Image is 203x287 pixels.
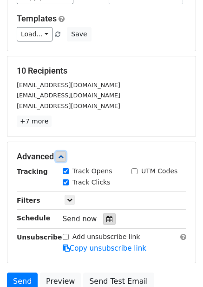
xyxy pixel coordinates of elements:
[72,232,140,242] label: Add unsubscribe link
[17,197,40,204] strong: Filters
[17,82,120,89] small: [EMAIL_ADDRESS][DOMAIN_NAME]
[17,233,62,241] strong: Unsubscribe
[63,215,97,223] span: Send now
[67,27,91,41] button: Save
[17,214,50,222] strong: Schedule
[17,27,52,41] a: Load...
[63,244,146,253] a: Copy unsubscribe link
[17,66,186,76] h5: 10 Recipients
[72,166,112,176] label: Track Opens
[17,116,52,127] a: +7 more
[17,102,120,109] small: [EMAIL_ADDRESS][DOMAIN_NAME]
[72,178,111,187] label: Track Clicks
[17,168,48,175] strong: Tracking
[17,92,120,99] small: [EMAIL_ADDRESS][DOMAIN_NAME]
[141,166,177,176] label: UTM Codes
[17,14,57,23] a: Templates
[157,242,203,287] iframe: Chat Widget
[17,151,186,162] h5: Advanced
